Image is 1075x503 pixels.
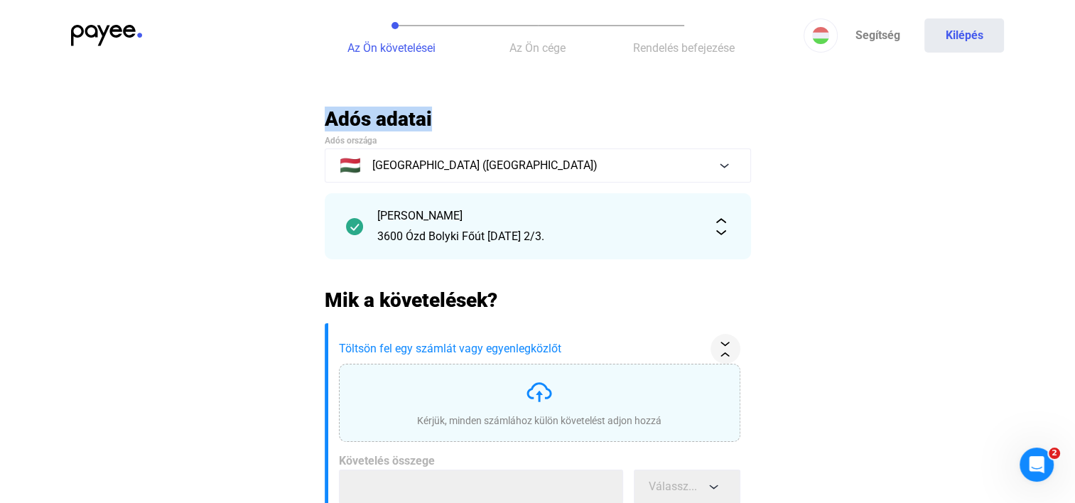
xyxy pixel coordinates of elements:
[649,480,697,493] span: Válassz...
[377,207,698,225] div: [PERSON_NAME]
[713,218,730,235] img: expand
[804,18,838,53] button: HU
[838,18,917,53] a: Segítség
[346,218,363,235] img: checkmark-darker-green-circle
[325,288,751,313] h2: Mik a követelések?
[718,342,733,357] img: collapse
[347,41,436,55] span: Az Ön követelései
[339,340,705,357] span: Töltsön fel egy számlát vagy egyenlegközlőt
[340,157,361,174] span: 🇭🇺
[325,107,751,131] h2: Adós adatai
[325,148,751,183] button: 🇭🇺[GEOGRAPHIC_DATA] ([GEOGRAPHIC_DATA])
[1020,448,1054,482] iframe: Intercom live chat
[924,18,1004,53] button: Kilépés
[633,41,735,55] span: Rendelés befejezése
[325,136,377,146] span: Adós országa
[417,413,661,428] div: Kérjük, minden számlához külön követelést adjon hozzá
[1049,448,1060,459] span: 2
[711,334,740,364] button: collapse
[812,27,829,44] img: HU
[525,378,553,406] img: upload-cloud
[377,228,698,245] div: 3600 Ózd Bolyki Főút [DATE] 2/3.
[372,157,598,174] span: [GEOGRAPHIC_DATA] ([GEOGRAPHIC_DATA])
[71,25,142,46] img: payee-logo
[339,454,435,467] span: Követelés összege
[509,41,566,55] span: Az Ön cége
